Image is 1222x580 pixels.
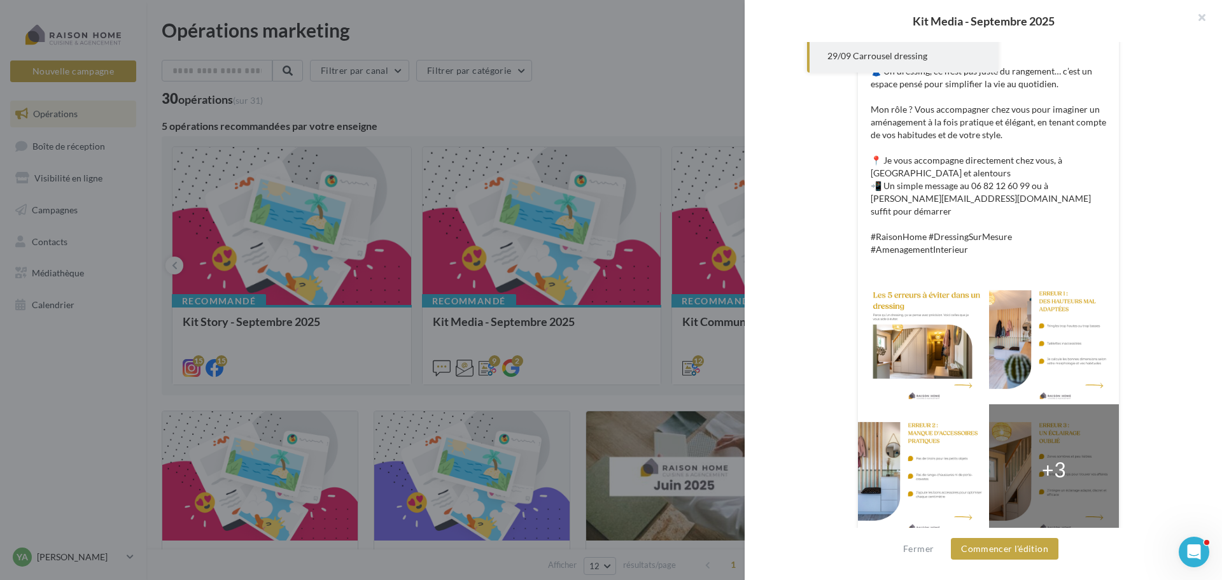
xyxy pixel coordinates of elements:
[898,541,939,556] button: Fermer
[951,538,1058,560] button: Commencer l'édition
[1179,537,1209,567] iframe: Intercom live chat
[871,65,1106,256] p: 👗 Un dressing, ce n’est pas juste du rangement… c’est un espace pensé pour simplifier la vie au q...
[827,50,927,61] span: 29/09 Carrousel dressing
[1042,455,1066,485] div: +3
[807,39,998,73] button: 29/09 Carrousel dressing
[765,15,1202,27] div: Kit Media - Septembre 2025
